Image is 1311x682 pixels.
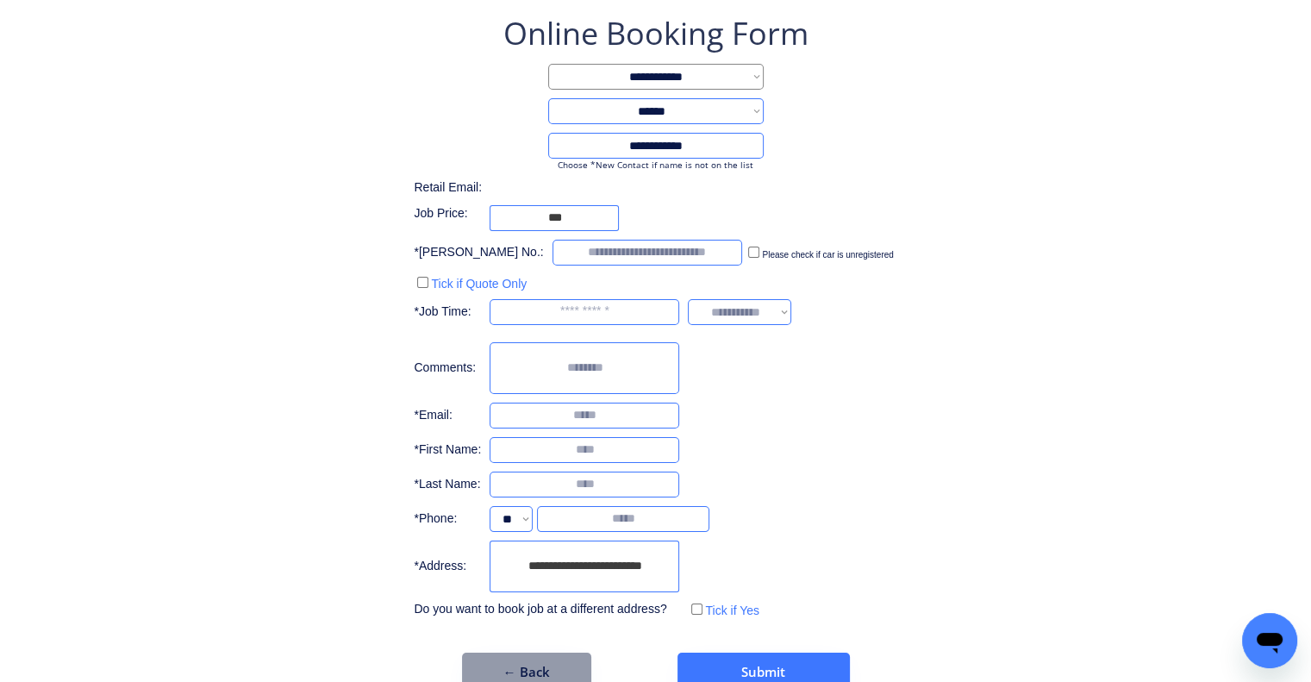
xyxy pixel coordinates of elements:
[414,360,481,377] div: Comments:
[414,303,481,321] div: *Job Time:
[1242,613,1297,668] iframe: Button to launch messaging window
[414,179,500,197] div: Retail Email:
[431,277,527,291] label: Tick if Quote Only
[414,407,481,424] div: *Email:
[705,604,759,617] label: Tick if Yes
[414,205,481,222] div: Job Price:
[414,244,543,261] div: *[PERSON_NAME] No.:
[414,476,481,493] div: *Last Name:
[414,601,679,618] div: Do you want to book job at a different address?
[414,441,481,459] div: *First Name:
[414,510,481,528] div: *Phone:
[414,558,481,575] div: *Address:
[503,12,808,55] div: Online Booking Form
[762,250,893,260] label: Please check if car is unregistered
[548,159,764,171] div: Choose *New Contact if name is not on the list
